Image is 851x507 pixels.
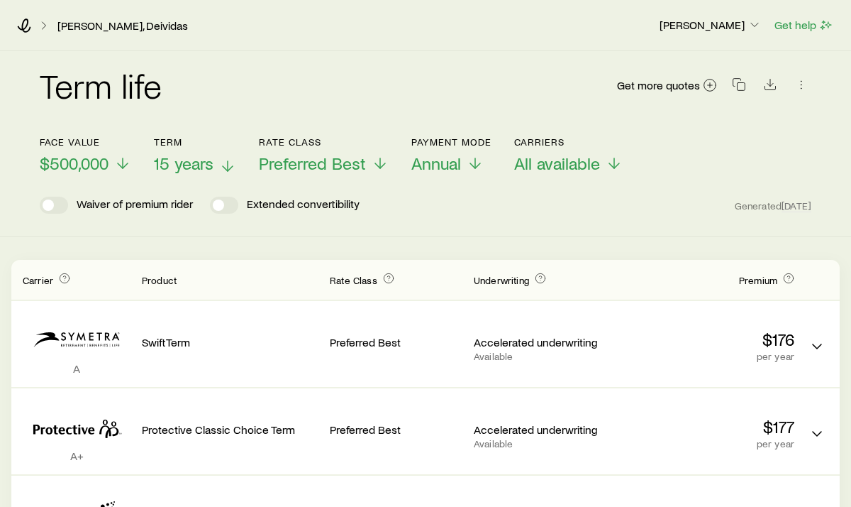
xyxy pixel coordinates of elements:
p: per year [618,438,794,449]
a: [PERSON_NAME], Deividas [57,19,189,33]
p: Preferred Best [330,422,462,437]
span: Annual [411,153,461,173]
p: Preferred Best [330,335,462,349]
button: CarriersAll available [514,136,623,174]
span: Generated [735,200,811,212]
button: Rate ClassPreferred Best [259,136,389,174]
p: Rate Class [259,136,389,148]
p: Face value [40,136,131,148]
span: Rate Class [330,274,377,286]
a: Download CSV [760,80,780,94]
p: Term [154,136,236,148]
h2: Term life [40,68,162,102]
p: SwiftTerm [142,335,318,349]
p: Available [474,351,606,362]
span: Product [142,274,177,286]
span: Carrier [23,274,53,286]
button: Term15 years [154,136,236,174]
p: $177 [618,417,794,437]
p: Accelerated underwriting [474,422,606,437]
span: $500,000 [40,153,109,173]
p: $176 [618,329,794,349]
span: [DATE] [782,200,811,212]
p: A+ [23,449,130,463]
p: Extended convertibility [247,197,360,214]
span: Underwriting [474,274,529,286]
span: Premium [739,274,777,286]
button: Face value$500,000 [40,136,131,174]
button: Get help [774,17,834,33]
span: 15 years [154,153,213,173]
p: A [23,361,130,376]
p: per year [618,351,794,362]
span: Get more quotes [617,80,700,91]
button: [PERSON_NAME] [659,17,762,34]
p: Protective Classic Choice Term [142,422,318,437]
p: Waiver of premium rider [77,197,193,214]
p: Available [474,438,606,449]
p: Payment Mode [411,136,491,148]
p: Carriers [514,136,623,148]
p: [PERSON_NAME] [660,18,762,32]
a: Get more quotes [616,77,718,94]
span: Preferred Best [259,153,366,173]
span: All available [514,153,600,173]
button: Payment ModeAnnual [411,136,491,174]
p: Accelerated underwriting [474,335,606,349]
